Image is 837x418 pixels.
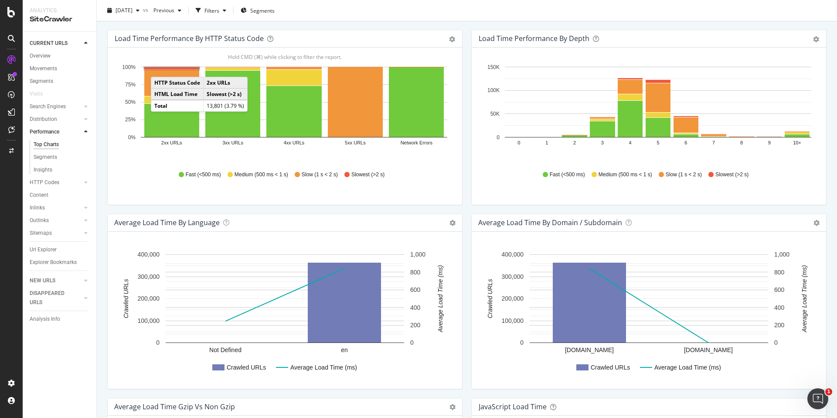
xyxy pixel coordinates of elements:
[30,14,89,24] div: SiteCrawler
[115,246,455,382] svg: A chart.
[449,220,456,226] i: Options
[712,140,715,145] text: 7
[114,401,235,413] h4: Average Load Time Gzip vs Non Gzip
[30,64,90,73] a: Movements
[204,100,248,111] td: 13,801 (3.79 %)
[125,82,136,88] text: 75%
[30,102,66,111] div: Search Engines
[666,171,702,178] span: Slow (1 s < 2 s)
[34,153,57,162] div: Segments
[30,315,90,324] a: Analysis Info
[161,140,182,145] text: 2xx URLs
[137,317,160,324] text: 100,000
[137,295,160,302] text: 200,000
[479,246,819,382] svg: A chart.
[204,7,219,14] div: Filters
[410,304,421,311] text: 400
[30,203,82,212] a: Inlinks
[684,140,687,145] text: 6
[30,64,57,73] div: Movements
[490,111,500,117] text: 50K
[550,171,585,178] span: Fast (<500 ms)
[30,216,82,225] a: Outlinks
[30,191,48,200] div: Content
[341,346,348,353] text: en
[501,251,524,258] text: 400,000
[479,62,819,163] svg: A chart.
[501,273,524,280] text: 300,000
[114,217,220,229] h4: Average Load Time by Language
[487,64,500,70] text: 150K
[410,269,421,276] text: 800
[410,286,421,293] text: 600
[30,315,60,324] div: Analysis Info
[30,229,82,238] a: Sitemaps
[345,140,366,145] text: 5xx URLs
[227,364,266,371] text: Crawled URLs
[30,191,90,200] a: Content
[250,7,275,14] span: Segments
[774,251,789,258] text: 1,000
[222,140,243,145] text: 3xx URLs
[487,87,500,93] text: 100K
[774,286,785,293] text: 600
[449,36,455,42] div: gear
[34,165,52,175] div: Insights
[151,100,204,111] td: Total
[654,364,721,371] text: Average Load Time (ms)
[30,289,74,307] div: DISAPPEARED URLS
[30,77,90,86] a: Segments
[437,265,444,333] text: Average Load Time (ms)
[801,265,808,333] text: Average Load Time (ms)
[30,203,45,212] div: Inlinks
[192,3,230,17] button: Filters
[825,388,832,395] span: 1
[30,127,59,137] div: Performance
[30,115,57,124] div: Distribution
[30,77,53,86] div: Segments
[30,39,82,48] a: CURRENT URLS
[545,140,548,145] text: 1
[351,171,384,178] span: Slowest (>2 s)
[30,245,57,254] div: Url Explorer
[401,140,433,145] text: Network Errors
[137,273,160,280] text: 300,000
[501,317,524,324] text: 100,000
[137,251,160,258] text: 400,000
[30,289,82,307] a: DISAPPEARED URLS
[410,322,421,329] text: 200
[479,402,547,411] div: JavaScript Load Time
[235,171,288,178] span: Medium (500 ms < 1 s)
[807,388,828,409] iframe: Intercom live chat
[104,3,143,17] button: [DATE]
[125,99,136,105] text: 50%
[237,3,278,17] button: Segments
[284,140,305,145] text: 4xx URLs
[501,295,524,302] text: 200,000
[30,216,49,225] div: Outlinks
[774,269,785,276] text: 800
[793,140,801,145] text: 10+
[768,140,771,145] text: 9
[657,140,659,145] text: 5
[115,34,264,43] div: Load Time Performance by HTTP Status Code
[122,279,129,318] text: Crawled URLs
[30,258,90,267] a: Explorer Bookmarks
[410,339,414,346] text: 0
[30,115,82,124] a: Distribution
[497,134,500,140] text: 0
[34,153,90,162] a: Segments
[30,51,90,61] a: Overview
[629,140,632,145] text: 4
[151,77,204,89] td: HTTP Status Code
[143,6,150,13] span: vs
[30,178,59,187] div: HTTP Codes
[30,51,51,61] div: Overview
[30,7,89,14] div: Analytics
[30,276,55,285] div: NEW URLS
[30,229,52,238] div: Sitemaps
[30,245,90,254] a: Url Explorer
